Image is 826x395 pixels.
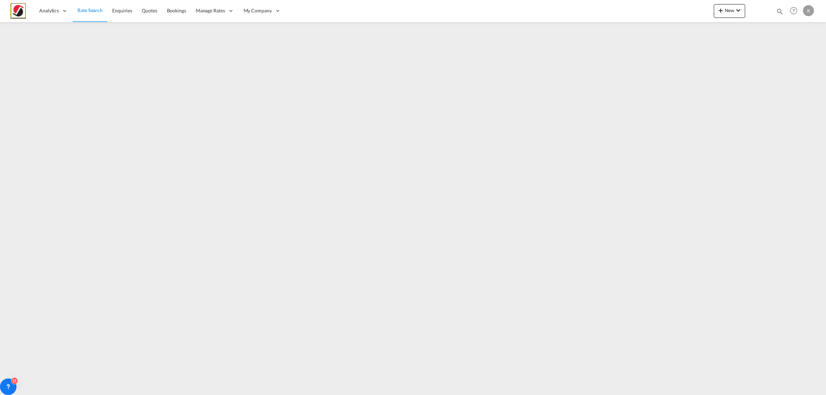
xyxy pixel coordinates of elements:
[717,6,725,14] md-icon: icon-plus 400-fg
[142,8,157,13] span: Quotes
[112,8,132,13] span: Enquiries
[803,5,814,16] div: K
[244,7,272,14] span: My Company
[167,8,186,13] span: Bookings
[714,4,745,18] button: icon-plus 400-fgNewicon-chevron-down
[196,7,225,14] span: Manage Rates
[717,8,742,13] span: New
[788,5,799,17] span: Help
[734,6,742,14] md-icon: icon-chevron-down
[10,3,26,19] img: a48b9190ed6d11ed9026135994875d88.jpg
[39,7,59,14] span: Analytics
[776,8,784,18] div: icon-magnify
[776,8,784,15] md-icon: icon-magnify
[77,7,103,13] span: Rate Search
[788,5,803,17] div: Help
